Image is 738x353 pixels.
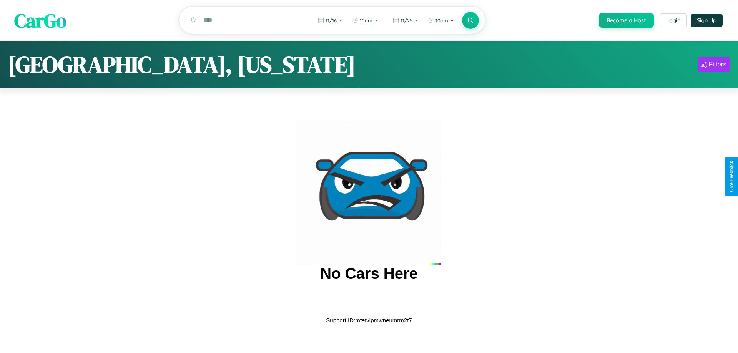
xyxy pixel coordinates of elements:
button: 11/16 [314,14,347,27]
button: Login [660,13,687,27]
button: Become a Host [599,13,654,28]
button: Filters [698,57,730,72]
h1: [GEOGRAPHIC_DATA], [US_STATE] [8,49,356,80]
span: 10am [435,17,448,23]
img: car [297,121,441,265]
span: 11 / 16 [326,17,337,23]
div: Filters [709,61,726,68]
button: 10am [424,14,458,27]
button: Sign Up [691,14,723,27]
h2: No Cars Here [320,265,417,282]
div: Give Feedback [729,161,734,192]
span: 11 / 25 [401,17,412,23]
button: 10am [348,14,382,27]
span: 10am [360,17,372,23]
button: 11/25 [389,14,422,27]
span: CarGo [14,7,66,33]
p: Support ID: mfetvlpmwneumrm2t7 [326,315,412,325]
